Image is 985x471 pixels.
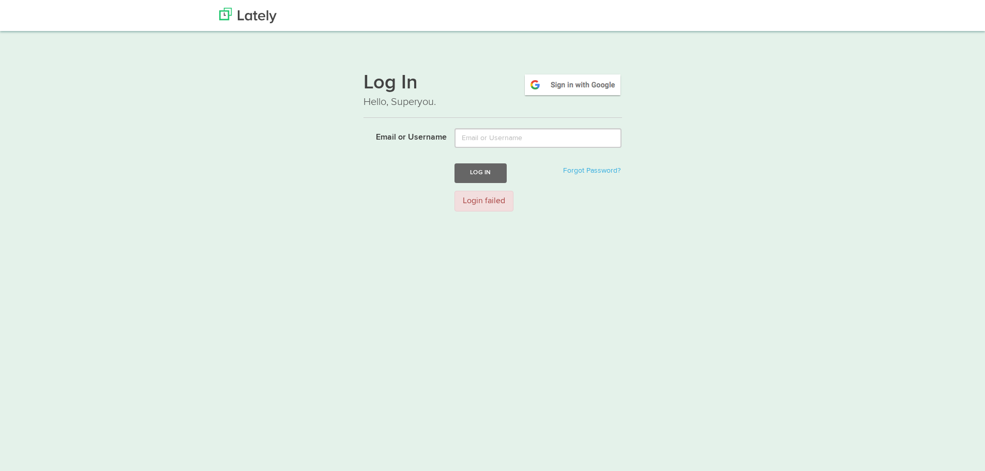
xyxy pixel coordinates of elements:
[454,128,622,148] input: Email or Username
[219,8,277,23] img: Lately
[454,191,513,212] div: Login failed
[523,73,622,97] img: google-signin.png
[356,128,447,144] label: Email or Username
[563,167,620,174] a: Forgot Password?
[363,95,622,110] p: Hello, Superyou.
[363,73,622,95] h1: Log In
[454,163,506,183] button: Log In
